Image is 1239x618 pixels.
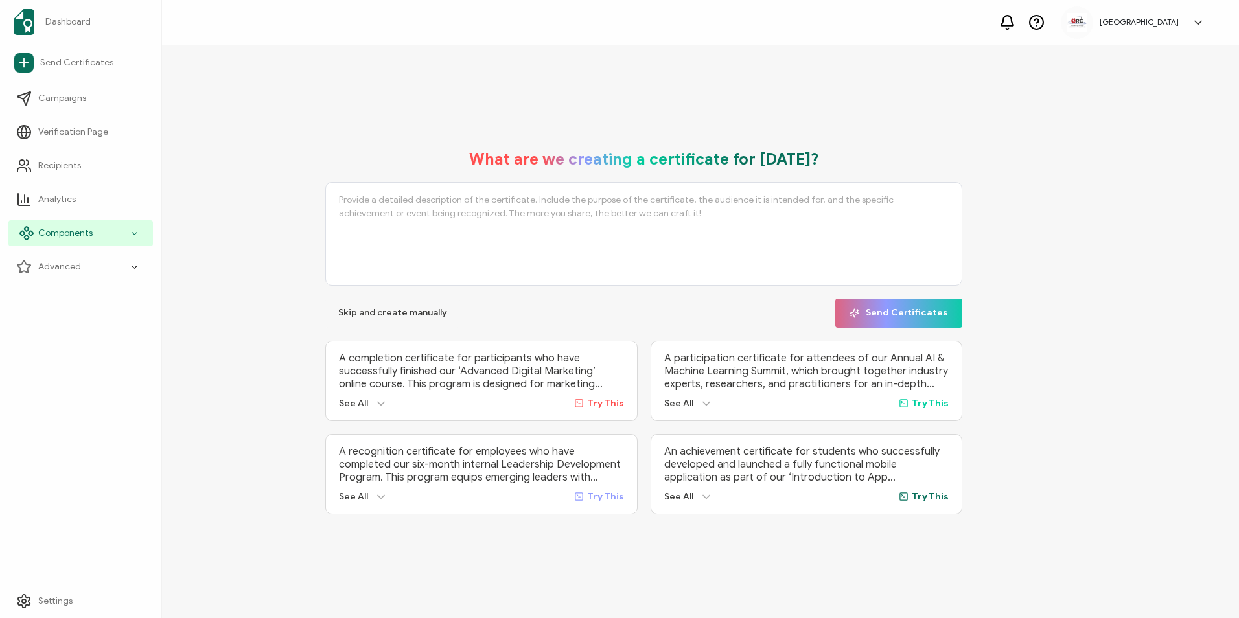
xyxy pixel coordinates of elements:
a: Analytics [8,187,153,212]
span: Analytics [38,193,76,206]
p: A participation certificate for attendees of our Annual AI & Machine Learning Summit, which broug... [664,352,949,391]
span: See All [339,398,368,409]
button: Skip and create manually [325,299,460,328]
span: Recipients [38,159,81,172]
img: sertifier-logomark-colored.svg [14,9,34,35]
h1: What are we creating a certificate for [DATE]? [469,150,819,169]
span: Campaigns [38,92,86,105]
h5: [GEOGRAPHIC_DATA] [1100,17,1179,27]
span: Advanced [38,260,81,273]
span: Send Certificates [40,56,113,69]
span: See All [339,491,368,502]
span: See All [664,491,693,502]
p: A recognition certificate for employees who have completed our six-month internal Leadership Deve... [339,445,623,484]
span: Verification Page [38,126,108,139]
iframe: Chat Widget [1174,556,1239,618]
a: Campaigns [8,86,153,111]
a: Settings [8,588,153,614]
span: Send Certificates [850,308,948,318]
p: A completion certificate for participants who have successfully finished our ‘Advanced Digital Ma... [339,352,623,391]
span: Components [38,227,93,240]
span: Try This [912,398,949,409]
span: Skip and create manually [338,308,447,317]
span: Try This [587,398,624,409]
img: f422738f-0422-4413-8966-d729465f66c9.jpg [1067,13,1087,32]
span: Try This [912,491,949,502]
a: Recipients [8,153,153,179]
a: Dashboard [8,4,153,40]
a: Send Certificates [8,48,153,78]
span: Dashboard [45,16,91,29]
span: Try This [587,491,624,502]
button: Send Certificates [835,299,962,328]
span: Settings [38,595,73,608]
p: An achievement certificate for students who successfully developed and launched a fully functiona... [664,445,949,484]
a: Verification Page [8,119,153,145]
span: See All [664,398,693,409]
